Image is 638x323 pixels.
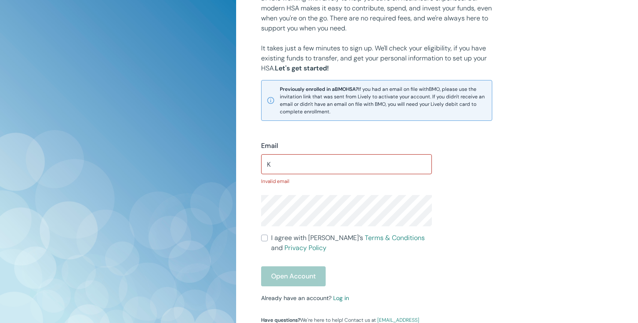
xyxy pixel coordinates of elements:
[261,178,432,185] p: Invalid email
[333,294,349,302] a: Log in
[280,85,487,115] span: If you had an email on file with BMO , please use the invitation link that was sent from Lively t...
[271,233,432,253] span: I agree with [PERSON_NAME]’s and
[280,86,358,93] strong: Previously enrolled in a BMO HSA?
[261,43,492,73] p: It takes just a few minutes to sign up. We'll check your eligibility, if you have existing funds ...
[365,233,425,242] a: Terms & Conditions
[284,243,326,252] a: Privacy Policy
[275,64,329,73] strong: Let's get started!
[261,294,349,302] small: Already have an account?
[261,141,278,151] label: Email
